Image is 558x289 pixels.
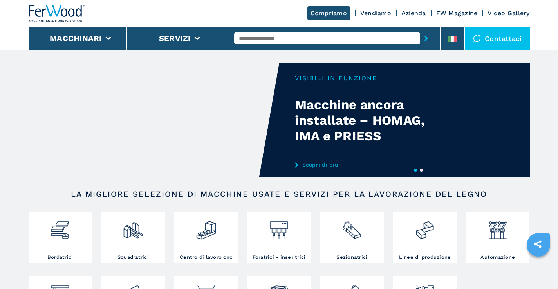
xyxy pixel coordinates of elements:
video: Your browser does not support the video tag. [29,63,279,177]
a: Video Gallery [488,9,529,17]
img: Contattaci [473,34,481,42]
h3: Bordatrici [47,254,73,261]
a: Centro di lavoro cnc [174,212,238,263]
a: Azienda [401,9,426,17]
h3: Foratrici - inseritrici [253,254,306,261]
div: Contattaci [465,27,530,50]
img: foratrici_inseritrici_2.png [269,214,289,241]
button: 1 [414,169,417,172]
h3: Linee di produzione [399,254,451,261]
h2: LA MIGLIORE SELEZIONE DI MACCHINE USATE E SERVIZI PER LA LAVORAZIONE DEL LEGNO [54,189,505,199]
a: Scopri di più [295,162,448,168]
a: Foratrici - inseritrici [247,212,311,263]
a: Linee di produzione [393,212,457,263]
a: Vendiamo [360,9,391,17]
a: Bordatrici [29,212,92,263]
img: sezionatrici_2.png [341,214,362,241]
img: squadratrici_2.png [123,214,143,241]
button: 2 [420,169,423,172]
img: linee_di_produzione_2.png [414,214,435,241]
img: automazione.png [488,214,508,241]
button: Servizi [159,34,191,43]
h3: Squadratrici [117,254,149,261]
a: Compriamo [307,6,350,20]
h3: Centro di lavoro cnc [180,254,232,261]
img: centro_di_lavoro_cnc_2.png [196,214,217,241]
a: sharethis [528,234,547,254]
img: Ferwood [29,5,85,22]
a: Squadratrici [101,212,165,263]
img: bordatrici_1.png [50,214,70,241]
a: Automazione [466,212,529,263]
h3: Sezionatrici [336,254,367,261]
h3: Automazione [480,254,515,261]
button: Macchinari [50,34,102,43]
a: Sezionatrici [320,212,384,263]
a: FW Magazine [436,9,478,17]
button: submit-button [420,29,432,47]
